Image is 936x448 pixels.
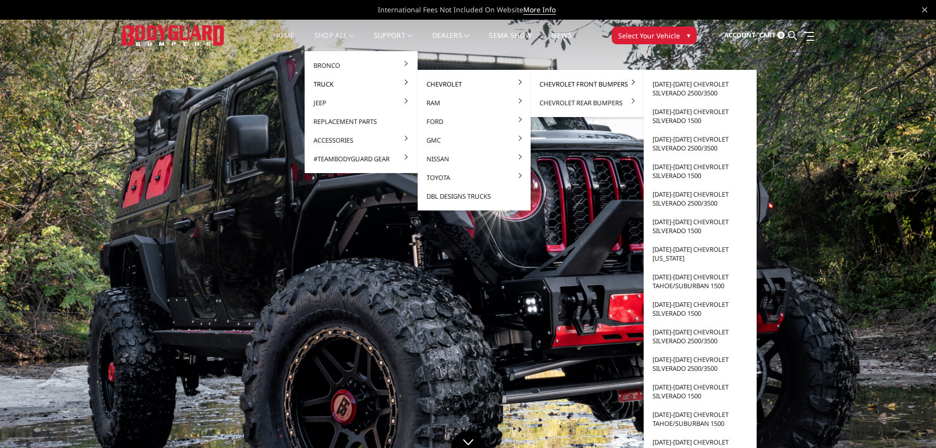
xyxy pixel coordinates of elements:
[309,149,414,168] a: #TeamBodyguard Gear
[535,93,640,112] a: Chevrolet Rear Bumpers
[374,32,413,51] a: Support
[612,27,697,44] button: Select Your Vehicle
[422,168,527,187] a: Toyota
[648,323,753,350] a: [DATE]-[DATE] Chevrolet Silverado 2500/3500
[648,378,753,405] a: [DATE]-[DATE] Chevrolet Silverado 1500
[891,293,901,309] button: 4 of 5
[648,240,753,268] a: [DATE]-[DATE] Chevrolet [US_STATE]
[891,277,901,293] button: 3 of 5
[309,112,414,131] a: Replacement Parts
[489,32,532,51] a: SEMA Show
[648,268,753,295] a: [DATE]-[DATE] Chevrolet Tahoe/Suburban 1500
[648,157,753,185] a: [DATE]-[DATE] Chevrolet Silverado 1500
[891,262,901,277] button: 2 of 5
[648,130,753,157] a: [DATE]-[DATE] Chevrolet Silverado 2500/3500
[309,93,414,112] a: Jeep
[648,185,753,212] a: [DATE]-[DATE] Chevrolet Silverado 2500/3500
[759,30,776,39] span: Cart
[422,75,527,93] a: Chevrolet
[648,350,753,378] a: [DATE]-[DATE] Chevrolet Silverado 2500/3500
[535,75,640,93] a: Chevrolet Front Bumpers
[648,75,753,102] a: [DATE]-[DATE] Chevrolet Silverado 2500/3500
[422,112,527,131] a: Ford
[273,32,294,51] a: Home
[309,56,414,75] a: Bronco
[887,401,936,448] iframe: Chat Widget
[422,149,527,168] a: Nissan
[648,405,753,433] a: [DATE]-[DATE] Chevrolet Tahoe/Suburban 1500
[759,22,785,49] a: Cart 0
[648,102,753,130] a: [DATE]-[DATE] Chevrolet Silverado 1500
[891,309,901,325] button: 5 of 5
[422,131,527,149] a: GMC
[451,431,485,448] a: Click to Down
[724,22,756,49] a: Account
[648,212,753,240] a: [DATE]-[DATE] Chevrolet Silverado 1500
[648,295,753,323] a: [DATE]-[DATE] Chevrolet Silverado 1500
[314,32,354,51] a: shop all
[777,31,785,39] span: 0
[687,30,690,40] span: ▾
[122,25,225,45] img: BODYGUARD BUMPERS
[422,187,527,206] a: DBL Designs Trucks
[891,246,901,262] button: 1 of 5
[724,30,756,39] span: Account
[523,5,556,15] a: More Info
[309,75,414,93] a: Truck
[551,32,571,51] a: News
[432,32,470,51] a: Dealers
[618,30,680,41] span: Select Your Vehicle
[422,93,527,112] a: Ram
[309,131,414,149] a: Accessories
